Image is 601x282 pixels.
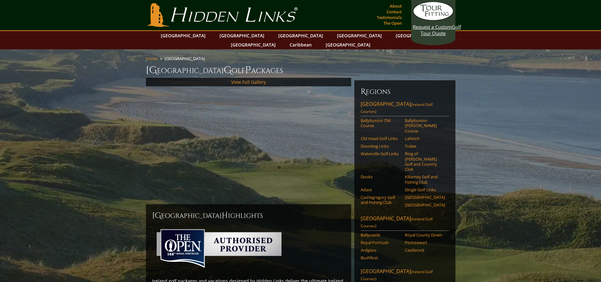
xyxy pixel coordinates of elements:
a: [GEOGRAPHIC_DATA] [393,31,444,40]
a: The Open [382,19,403,28]
a: Home [146,56,158,61]
a: Ballybunion Old Course [361,118,401,128]
a: [GEOGRAPHIC_DATA] [334,31,385,40]
a: [GEOGRAPHIC_DATA] [322,40,374,49]
a: Lahinch [405,136,445,141]
a: Royal Portrush [361,240,401,245]
a: [GEOGRAPHIC_DATA] [158,31,209,40]
a: Testimonials [375,13,403,22]
h1: [GEOGRAPHIC_DATA] olf ackages [146,64,455,77]
a: Request a CustomGolf Tour Quote [413,2,454,36]
span: P [245,64,251,77]
span: (Ireland Golf Courses) [361,269,433,281]
a: Caribbean [286,40,315,49]
a: Old Head Golf Links [361,136,401,141]
span: Request a Custom [413,24,452,30]
a: [GEOGRAPHIC_DATA] [405,202,445,207]
span: (Ireland Golf Courses) [361,216,433,229]
a: Ballycastle [361,232,401,237]
a: View Full Gallery [231,79,266,85]
a: [GEOGRAPHIC_DATA] [405,195,445,200]
a: [GEOGRAPHIC_DATA] [228,40,279,49]
a: [GEOGRAPHIC_DATA](Ireland Golf Courses) [361,101,449,116]
a: Ardglass [361,248,401,253]
a: Dooks [361,174,401,179]
span: H [222,211,228,221]
a: [GEOGRAPHIC_DATA] [275,31,326,40]
li: [GEOGRAPHIC_DATA] [165,56,207,61]
a: Contact [385,7,403,16]
h6: Regions [361,87,449,97]
a: [GEOGRAPHIC_DATA] [216,31,267,40]
a: Doonbeg Links [361,144,401,149]
a: Killarney Golf and Fishing Club [405,174,445,185]
a: Royal County Down [405,232,445,237]
a: Portstewart [405,240,445,245]
a: Waterville Golf Links [361,151,401,156]
a: Adare [361,187,401,192]
a: Dingle Golf Links [405,187,445,192]
h2: [GEOGRAPHIC_DATA] ighlights [152,211,345,221]
span: G [224,64,231,77]
a: Bushfoot [361,255,401,260]
a: [GEOGRAPHIC_DATA](Ireland Golf Courses) [361,215,449,231]
a: Tralee [405,144,445,149]
a: Castlegregory Golf and Fishing Club [361,195,401,205]
span: (Ireland Golf Courses) [361,102,433,114]
a: Ballybunion [PERSON_NAME] Course [405,118,445,133]
a: Ring of [PERSON_NAME] Golf and Country Club [405,151,445,172]
a: Castlerock [405,248,445,253]
a: About [388,2,403,10]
